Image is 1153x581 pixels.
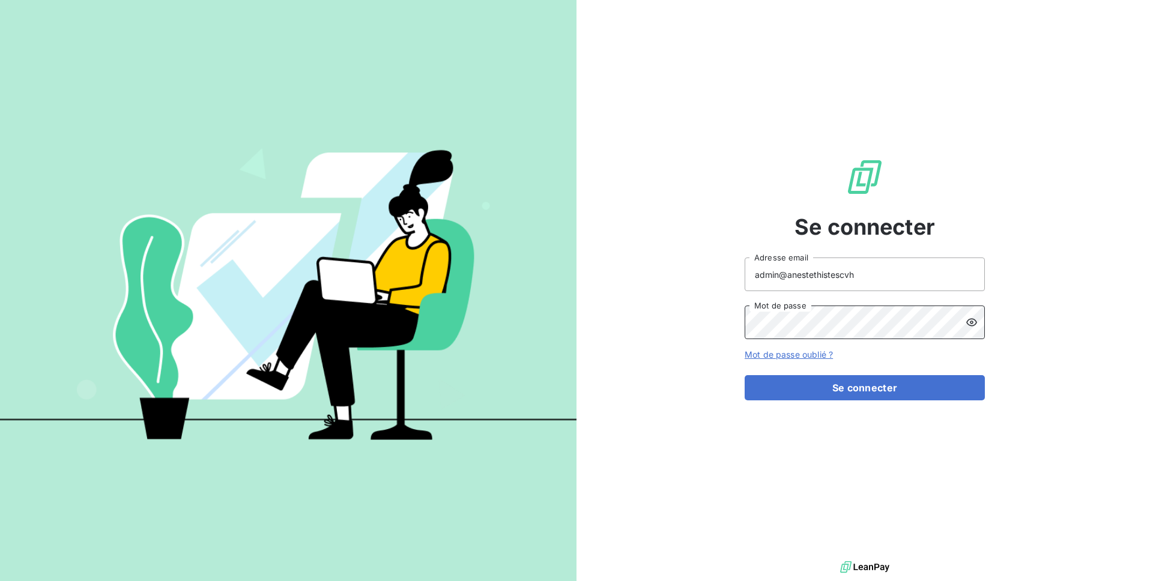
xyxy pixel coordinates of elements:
[840,558,889,576] img: logo
[745,349,833,360] a: Mot de passe oublié ?
[794,211,935,243] span: Se connecter
[745,375,985,400] button: Se connecter
[745,257,985,291] input: placeholder
[846,158,884,196] img: Logo LeanPay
